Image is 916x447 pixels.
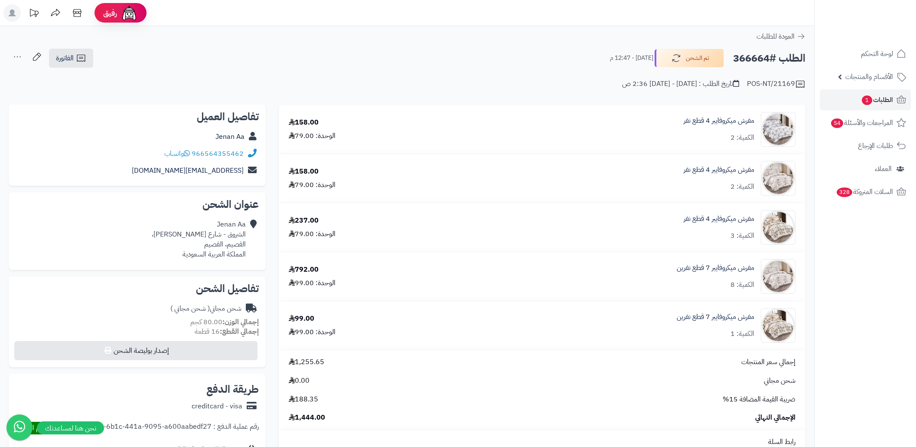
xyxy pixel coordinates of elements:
[655,49,724,67] button: تم الشحن
[289,131,336,141] div: الوحدة: 79.00
[103,8,117,18] span: رفيق
[289,357,324,367] span: 1,255.65
[861,48,893,60] span: لوحة التحكم
[289,314,314,324] div: 99.00
[289,413,325,423] span: 1,444.00
[677,312,754,322] a: مفرش ميكروفايبر 7 قطع نفرين
[723,394,795,404] span: ضريبة القيمة المضافة 15%
[190,317,259,327] small: 80.00 كجم
[862,95,872,105] span: 1
[733,49,805,67] h2: الطلب #366664
[192,401,242,411] div: creditcard - visa
[730,280,754,290] div: الكمية: 8
[730,231,754,241] div: الكمية: 3
[820,158,911,179] a: العملاء
[875,163,892,175] span: العملاء
[192,148,244,159] a: 966564355462
[16,112,259,122] h2: تفاصيل العميل
[820,43,911,64] a: لوحة التحكم
[289,229,336,239] div: الوحدة: 79.00
[222,317,259,327] strong: إجمالي الوزن:
[837,187,852,197] span: 328
[622,79,739,89] div: تاريخ الطلب : [DATE] - [DATE] 2:36 ص
[289,265,319,275] div: 792.00
[830,117,893,129] span: المراجعات والأسئلة
[121,4,138,22] img: ai-face.png
[836,186,893,198] span: السلات المتروكة
[170,304,241,314] div: شحن مجاني
[761,259,795,294] img: 1752908063-1-90x90.jpg
[23,4,45,24] a: تحديثات المنصة
[761,308,795,343] img: 1752908905-1-90x90.jpg
[677,263,754,273] a: مفرش ميكروفايبر 7 قطع نفرين
[289,180,336,190] div: الوحدة: 79.00
[56,53,74,63] span: الفاتورة
[49,49,93,68] a: الفاتورة
[16,283,259,294] h2: تفاصيل الشحن
[761,161,795,196] img: 1752752723-1-90x90.jpg
[831,118,843,128] span: 54
[764,376,795,386] span: شحن مجاني
[730,182,754,192] div: الكمية: 2
[820,112,911,133] a: المراجعات والأسئلة54
[610,54,653,62] small: [DATE] - 12:47 م
[16,199,259,210] h2: عنوان الشحن
[220,326,259,337] strong: إجمالي القطع:
[215,131,244,142] a: Jenan Aa
[845,71,893,83] span: الأقسام والمنتجات
[741,357,795,367] span: إجمالي سعر المنتجات
[857,23,908,42] img: logo-2.png
[755,413,795,423] span: الإجمالي النهائي
[164,148,190,159] a: واتساب
[820,135,911,156] a: طلبات الإرجاع
[152,220,246,259] div: Jenan Aa الشروق - شارع [PERSON_NAME]، القصيم، القصيم المملكة العربية السعودية
[684,165,754,175] a: مفرش ميكروفايبر 4 قطع نفر
[289,118,319,128] div: 158.00
[289,394,318,404] span: 188.35
[684,214,754,224] a: مفرش ميكروفايبر 4 قطع نفر
[861,94,893,106] span: الطلبات
[170,303,210,314] span: ( شحن مجاني )
[289,376,310,386] span: 0.00
[289,167,319,177] div: 158.00
[684,116,754,126] a: مفرش ميكروفايبر 4 قطع نفر
[820,89,911,110] a: الطلبات1
[747,79,805,89] div: POS-NT/21169
[289,327,336,337] div: الوحدة: 99.00
[14,341,258,360] button: إصدار بوليصة الشحن
[195,326,259,337] small: 16 قطعة
[761,112,795,147] img: 1752752469-1-90x90.jpg
[730,133,754,143] div: الكمية: 2
[70,422,259,434] div: رقم عملية الدفع : 076803dc-6b1c-441a-9095-a600aabedf27
[756,31,805,42] a: العودة للطلبات
[858,140,893,152] span: طلبات الإرجاع
[289,278,336,288] div: الوحدة: 99.00
[282,437,802,447] div: رابط السلة
[820,181,911,202] a: السلات المتروكة328
[730,329,754,339] div: الكمية: 1
[756,31,795,42] span: العودة للطلبات
[206,384,259,394] h2: طريقة الدفع
[132,165,244,176] a: [EMAIL_ADDRESS][DOMAIN_NAME]
[289,216,319,226] div: 237.00
[761,210,795,245] img: 1752753754-1-90x90.jpg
